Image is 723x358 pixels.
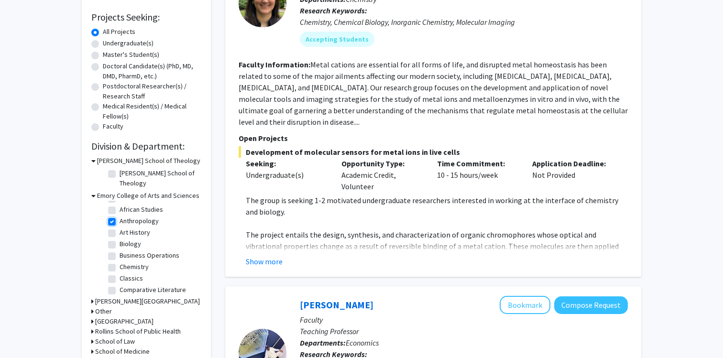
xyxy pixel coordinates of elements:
h2: Division & Department: [91,141,201,152]
div: Academic Credit, Volunteer [334,158,430,192]
label: Art History [120,228,150,238]
h3: Rollins School of Public Health [95,326,181,336]
label: Undergraduate(s) [103,38,153,48]
h2: Projects Seeking: [91,11,201,23]
label: All Projects [103,27,135,37]
a: [PERSON_NAME] [300,299,373,311]
p: The project entails the design, synthesis, and characterization of organic chromophores whose opt... [246,229,628,275]
h3: School of Medicine [95,347,150,357]
label: Biology [120,239,141,249]
p: Faculty [300,314,628,325]
div: Undergraduate(s) [246,169,327,181]
button: Add Melvin Ayogu to Bookmarks [500,296,550,314]
label: Faculty [103,121,123,131]
label: Anthropology [120,216,159,226]
b: Research Keywords: [300,6,367,15]
p: Seeking: [246,158,327,169]
iframe: Chat [7,315,41,351]
mat-chip: Accepting Students [300,32,374,47]
b: Faculty Information: [239,60,310,69]
label: Business Operations [120,250,179,260]
h3: [PERSON_NAME] School of Theology [97,156,200,166]
h3: [GEOGRAPHIC_DATA] [95,316,153,326]
label: Postdoctoral Researcher(s) / Research Staff [103,81,201,101]
h3: Other [95,306,112,316]
label: Classics [120,273,143,283]
div: Chemistry, Chemical Biology, Inorganic Chemistry, Molecular Imaging [300,16,628,28]
label: African Studies [120,205,163,215]
label: [PERSON_NAME] School of Theology [120,168,199,188]
button: Compose Request to Melvin Ayogu [554,296,628,314]
p: Application Deadline: [532,158,613,169]
label: Doctoral Candidate(s) (PhD, MD, DMD, PharmD, etc.) [103,61,201,81]
p: Teaching Professor [300,325,628,337]
h3: [PERSON_NAME][GEOGRAPHIC_DATA] [95,296,200,306]
p: Open Projects [239,132,628,144]
p: Opportunity Type: [341,158,423,169]
h3: School of Law [95,336,135,347]
b: Departments: [300,338,346,347]
p: Time Commitment: [437,158,518,169]
p: The group is seeking 1-2 motivated undergraduate researchers interested in working at the interfa... [246,195,628,217]
button: Show more [246,256,283,267]
span: Development of molecular sensors for metal ions in live cells [239,146,628,158]
div: Not Provided [525,158,621,192]
span: Economics [346,338,379,347]
h3: Emory College of Arts and Sciences [97,191,199,201]
label: Medical Resident(s) / Medical Fellow(s) [103,101,201,121]
fg-read-more: Metal cations are essential for all forms of life, and disrupted metal homeostasis has been relat... [239,60,628,127]
label: Comparative Literature [120,285,186,295]
div: 10 - 15 hours/week [430,158,526,192]
label: Master's Student(s) [103,50,159,60]
label: Chemistry [120,262,149,272]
